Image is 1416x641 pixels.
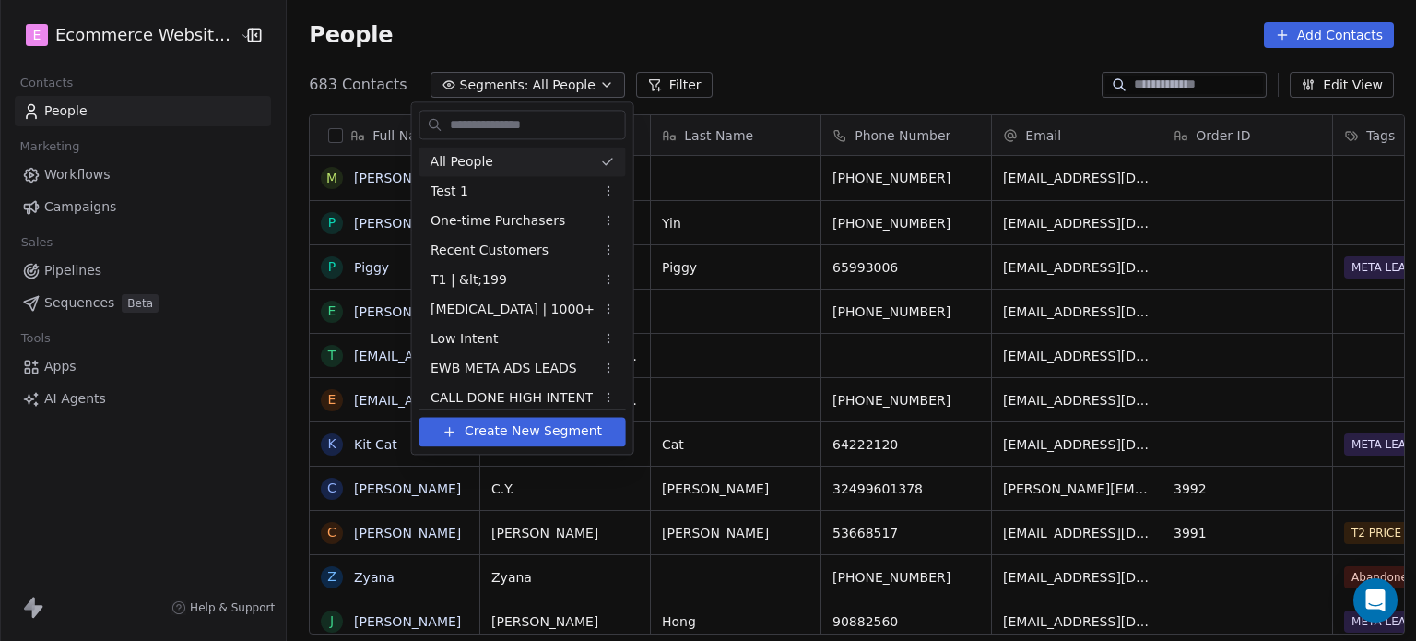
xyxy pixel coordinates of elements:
[431,241,549,260] span: Recent Customers
[431,152,493,172] span: All People
[431,329,498,349] span: Low Intent
[431,182,468,201] span: Test 1
[465,422,602,442] span: Create New Segment
[419,417,626,446] button: Create New Segment
[431,388,593,408] span: CALL DONE HIGH INTENT
[431,359,577,378] span: EWB META ADS LEADS
[431,300,595,319] span: [MEDICAL_DATA] | 1000+
[431,211,565,231] span: One-time Purchasers
[431,270,507,290] span: T1 | &lt;199
[419,147,626,560] div: Suggestions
